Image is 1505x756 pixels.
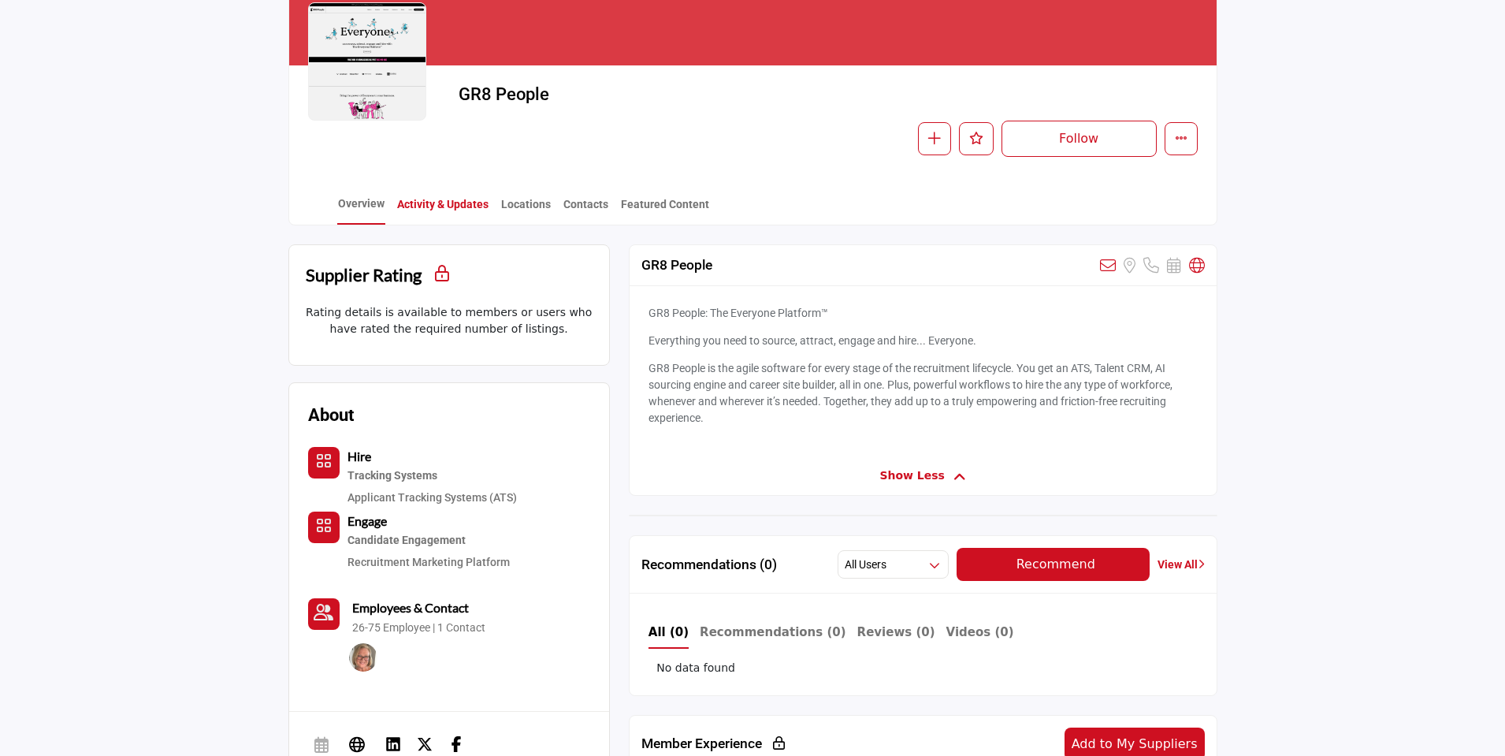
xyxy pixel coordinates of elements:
a: 26-75 Employee | 1 Contact [352,620,485,636]
a: Tracking Systems [347,466,517,486]
a: View All [1158,557,1205,573]
h2: Recommendations (0) [641,557,777,573]
a: Activity & Updates [396,196,489,224]
h2: All Users [845,557,886,573]
img: Stacey J. [349,643,377,672]
b: All (0) [648,625,689,639]
h2: GR8 People [459,84,892,105]
button: Category Icon [308,447,340,479]
button: Like [959,122,994,155]
span: Recommend [1016,557,1095,572]
b: Engage [347,513,387,528]
button: Recommend [957,548,1150,581]
span: Show Less [879,467,945,484]
p: GR8 People: The Everyone Platform™ [648,305,1198,322]
button: Contact-Employee Icon [308,598,340,630]
a: Link of redirect to contact page [308,598,340,630]
div: Systems for tracking and managing candidate applications, interviews, and onboarding processes. [347,466,517,486]
a: Applicant Tracking Systems (ATS) [347,491,517,504]
span: No data found [656,660,735,676]
h2: Supplier Rating [306,262,422,288]
h2: About [308,402,354,428]
img: Facebook [448,736,464,752]
a: Employees & Contact [352,598,469,617]
p: Rating details is available to members or users who have rated the required number of listings. [306,304,593,337]
a: Contacts [563,196,609,224]
h2: Member Experience [641,736,785,752]
img: LinkedIn [385,736,401,752]
div: Strategies and tools for maintaining active and engaging interactions with potential candidates. [347,531,510,551]
a: Overview [337,196,385,225]
span: Add to My Suppliers [1072,736,1198,751]
p: GR8 People is the agile software for every stage of the recruitment lifecycle. You get an ATS, Ta... [648,360,1198,426]
a: Candidate Engagement [347,531,510,551]
img: X [417,736,433,752]
b: Hire [347,449,371,464]
button: Follow [1001,121,1157,157]
a: Locations [500,196,552,224]
button: Category Icon [308,512,340,543]
a: Recruitment Marketing Platform [347,556,510,568]
a: Engage [347,516,387,528]
p: Everything you need to source, attract, engage and hire... Everyone. [648,333,1198,349]
b: Videos (0) [946,625,1014,639]
a: Featured Content [620,196,710,224]
b: Recommendations (0) [700,625,846,639]
b: Reviews (0) [857,625,935,639]
a: Hire [347,451,371,464]
button: More details [1165,122,1198,155]
button: All Users [838,550,949,579]
b: Employees & Contact [352,600,469,615]
h2: GR8 People [641,257,712,274]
